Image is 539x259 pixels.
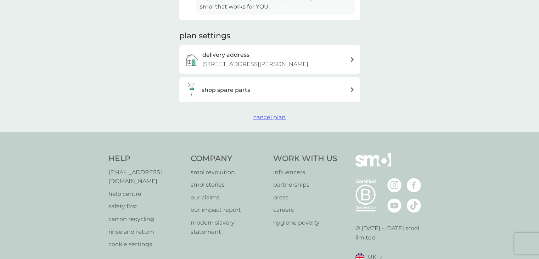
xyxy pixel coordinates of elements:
a: rinse and return [108,227,184,237]
h3: delivery address [202,50,249,60]
a: cookie settings [108,240,184,249]
img: visit the smol Facebook page [407,178,421,192]
img: visit the smol Instagram page [387,178,402,192]
a: delivery address[STREET_ADDRESS][PERSON_NAME] [179,45,360,74]
a: hygiene poverty [273,218,337,227]
a: our claims [191,193,266,202]
h4: Work With Us [273,153,337,164]
a: our impact report [191,205,266,215]
a: carton recycling [108,215,184,224]
a: help centre [108,189,184,199]
a: safety first [108,202,184,211]
p: © [DATE] - [DATE] smol limited [355,224,431,242]
h2: plan settings [179,31,230,42]
img: visit the smol Tiktok page [407,198,421,213]
span: cancel plan [253,114,286,121]
h3: shop spare parts [202,86,250,95]
a: smol stories [191,180,266,189]
p: [STREET_ADDRESS][PERSON_NAME] [202,60,308,69]
img: smol [355,153,391,177]
a: influencers [273,168,337,177]
h4: Help [108,153,184,164]
button: shop spare parts [179,77,360,102]
a: press [273,193,337,202]
a: smol revolution [191,168,266,177]
a: careers [273,205,337,215]
a: [EMAIL_ADDRESS][DOMAIN_NAME] [108,168,184,186]
a: modern slavery statement [191,218,266,236]
a: partnerships [273,180,337,189]
button: cancel plan [253,113,286,122]
img: visit the smol Youtube page [387,198,402,213]
h4: Company [191,153,266,164]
